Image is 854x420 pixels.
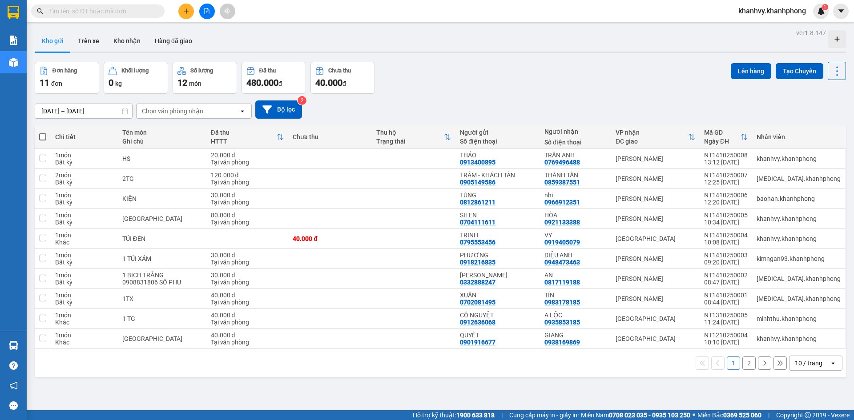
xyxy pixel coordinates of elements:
[757,155,841,162] div: khanhvy.khanhphong
[211,339,284,346] div: Tại văn phòng
[246,77,278,88] span: 480.000
[544,219,580,226] div: 0921133388
[704,319,748,326] div: 11:24 [DATE]
[727,356,740,370] button: 1
[544,279,580,286] div: 0817119188
[723,412,761,419] strong: 0369 525 060
[544,139,607,146] div: Số điện thoại
[298,96,306,105] sup: 2
[342,80,346,87] span: đ
[460,339,495,346] div: 0901916677
[51,80,62,87] span: đơn
[40,77,49,88] span: 11
[544,339,580,346] div: 0938169869
[704,129,741,136] div: Mã GD
[211,192,284,199] div: 30.000 đ
[544,159,580,166] div: 0769496488
[55,179,113,186] div: Bất kỳ
[704,159,748,166] div: 13:12 [DATE]
[55,292,113,299] div: 1 món
[833,4,849,19] button: caret-down
[35,104,132,118] input: Select a date range.
[757,295,841,302] div: tham.khanhphong
[460,332,536,339] div: QUYẾT
[211,138,277,145] div: HTTT
[55,199,113,206] div: Bất kỳ
[35,62,99,94] button: Đơn hàng11đơn
[817,7,825,15] img: icon-new-feature
[220,4,235,19] button: aim
[122,215,202,222] div: TX
[757,215,841,222] div: khanhvy.khanhphong
[544,172,607,179] div: THÀNH TẤN
[828,30,846,48] div: Tạo kho hàng mới
[109,77,113,88] span: 0
[456,412,495,419] strong: 1900 633 818
[211,252,284,259] div: 30.000 đ
[460,239,495,246] div: 0795553456
[122,235,202,242] div: TÚI ĐEN
[55,159,113,166] div: Bất kỳ
[616,129,688,136] div: VP nhận
[122,195,202,202] div: KIỆN
[55,339,113,346] div: Khác
[704,199,748,206] div: 12:20 [DATE]
[376,129,444,136] div: Thu hộ
[460,138,536,145] div: Số điện thoại
[177,77,187,88] span: 12
[616,215,695,222] div: [PERSON_NAME]
[704,279,748,286] div: 08:47 [DATE]
[49,6,154,16] input: Tìm tên, số ĐT hoặc mã đơn
[255,100,302,119] button: Bộ lọc
[460,279,495,286] div: 0332888247
[700,125,752,149] th: Toggle SortBy
[211,212,284,219] div: 80.000 đ
[211,259,284,266] div: Tại văn phòng
[211,129,277,136] div: Đã thu
[822,4,828,10] sup: 1
[757,195,841,202] div: baohan.khanhphong
[376,138,444,145] div: Trạng thái
[704,152,748,159] div: NT1410250008
[199,4,215,19] button: file-add
[796,28,826,38] div: ver 1.8.147
[55,232,113,239] div: 1 món
[460,199,495,206] div: 0812861211
[55,252,113,259] div: 1 món
[616,295,695,302] div: [PERSON_NAME]
[616,175,695,182] div: [PERSON_NAME]
[242,62,306,94] button: Đã thu480.000đ
[104,62,168,94] button: Khối lượng0kg
[731,63,771,79] button: Lên hàng
[55,212,113,219] div: 1 món
[704,299,748,306] div: 08:44 [DATE]
[211,312,284,319] div: 40.000 đ
[616,335,695,342] div: [GEOGRAPHIC_DATA]
[616,138,688,145] div: ĐC giao
[211,199,284,206] div: Tại văn phòng
[616,315,695,322] div: [GEOGRAPHIC_DATA]
[757,133,841,140] div: Nhân viên
[616,275,695,282] div: [PERSON_NAME]
[460,292,536,299] div: XUÂN
[460,172,536,179] div: TRÂM - KHÁCH TẤN
[8,6,19,19] img: logo-vxr
[544,259,580,266] div: 0948473463
[616,195,695,202] div: [PERSON_NAME]
[704,252,748,259] div: NT1410250003
[460,212,536,219] div: SILEN
[544,332,607,339] div: GIANG
[55,332,113,339] div: 1 món
[106,30,148,52] button: Kho nhận
[544,152,607,159] div: TRÂN ANH
[35,30,71,52] button: Kho gửi
[616,235,695,242] div: [GEOGRAPHIC_DATA]
[142,107,203,116] div: Chọn văn phòng nhận
[122,138,202,145] div: Ghi chú
[55,192,113,199] div: 1 món
[206,125,289,149] th: Toggle SortBy
[9,401,18,410] span: message
[55,239,113,246] div: Khác
[704,312,748,319] div: NT1310250005
[704,239,748,246] div: 10:08 [DATE]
